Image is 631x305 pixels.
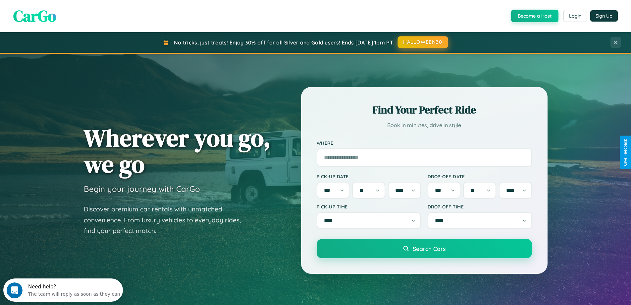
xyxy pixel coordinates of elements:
[413,245,446,252] span: Search Cars
[428,174,532,179] label: Drop-off Date
[590,10,618,22] button: Sign Up
[3,278,123,302] iframe: Intercom live chat discovery launcher
[317,174,421,179] label: Pick-up Date
[398,36,448,48] button: HALLOWEEN30
[13,5,56,27] span: CarGo
[563,10,587,22] button: Login
[7,282,23,298] iframe: Intercom live chat
[84,204,249,236] p: Discover premium car rentals with unmatched convenience. From luxury vehicles to everyday rides, ...
[25,11,117,18] div: The team will reply as soon as they can
[84,184,200,194] h3: Begin your journey with CarGo
[3,3,123,21] div: Open Intercom Messenger
[84,125,271,177] h1: Wherever you go, we go
[174,39,394,46] span: No tricks, just treats! Enjoy 30% off for all Silver and Gold users! Ends [DATE] 1pm PT.
[25,6,117,11] div: Need help?
[511,10,558,22] button: Become a Host
[317,239,532,258] button: Search Cars
[317,120,532,130] p: Book in minutes, drive in style
[317,140,532,146] label: Where
[317,204,421,209] label: Pick-up Time
[317,103,532,117] h2: Find Your Perfect Ride
[428,204,532,209] label: Drop-off Time
[623,139,628,166] div: Give Feedback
